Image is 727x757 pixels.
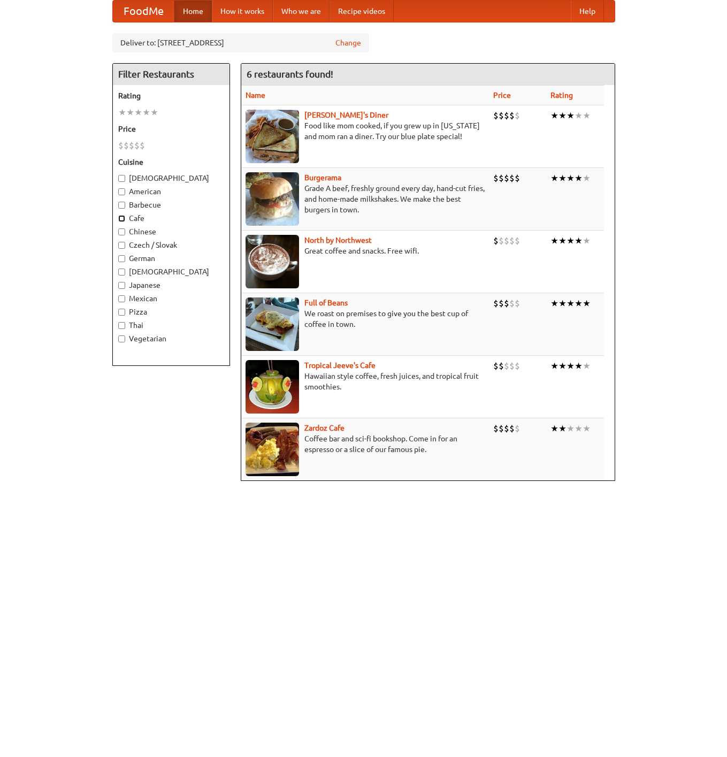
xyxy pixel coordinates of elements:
[499,297,504,309] li: $
[550,110,558,121] li: ★
[118,240,224,250] label: Czech / Slovak
[509,360,515,372] li: $
[118,269,125,276] input: [DEMOGRAPHIC_DATA]
[246,371,485,392] p: Hawaiian style coffee, fresh juices, and tropical fruit smoothies.
[246,183,485,215] p: Grade A beef, freshly ground every day, hand-cut fries, and home-made milkshakes. We make the bes...
[583,172,591,184] li: ★
[509,172,515,184] li: $
[550,91,573,100] a: Rating
[567,297,575,309] li: ★
[126,106,134,118] li: ★
[550,423,558,434] li: ★
[118,202,125,209] input: Barbecue
[118,215,125,222] input: Cafe
[499,360,504,372] li: $
[246,423,299,476] img: zardoz.jpg
[583,235,591,247] li: ★
[118,320,224,331] label: Thai
[550,297,558,309] li: ★
[304,173,341,182] a: Burgerama
[509,423,515,434] li: $
[118,309,125,316] input: Pizza
[134,106,142,118] li: ★
[118,175,125,182] input: [DEMOGRAPHIC_DATA]
[550,360,558,372] li: ★
[509,297,515,309] li: $
[118,266,224,277] label: [DEMOGRAPHIC_DATA]
[246,246,485,256] p: Great coffee and snacks. Free wifi.
[246,120,485,142] p: Food like mom cooked, if you grew up in [US_STATE] and mom ran a diner. Try our blue plate special!
[142,106,150,118] li: ★
[304,299,348,307] a: Full of Beans
[118,295,125,302] input: Mexican
[583,110,591,121] li: ★
[246,297,299,351] img: beans.jpg
[504,235,509,247] li: $
[504,423,509,434] li: $
[118,255,125,262] input: German
[499,423,504,434] li: $
[150,106,158,118] li: ★
[118,282,125,289] input: Japanese
[247,69,333,79] ng-pluralize: 6 restaurants found!
[118,140,124,151] li: $
[567,360,575,372] li: ★
[330,1,394,22] a: Recipe videos
[567,172,575,184] li: ★
[113,64,229,85] h4: Filter Restaurants
[118,335,125,342] input: Vegetarian
[118,124,224,134] h5: Price
[124,140,129,151] li: $
[575,297,583,309] li: ★
[504,360,509,372] li: $
[493,235,499,247] li: $
[499,235,504,247] li: $
[558,172,567,184] li: ★
[550,172,558,184] li: ★
[246,308,485,330] p: We roast on premises to give you the best cup of coffee in town.
[558,297,567,309] li: ★
[118,280,224,290] label: Japanese
[583,360,591,372] li: ★
[567,423,575,434] li: ★
[273,1,330,22] a: Who we are
[118,228,125,235] input: Chinese
[558,423,567,434] li: ★
[118,173,224,183] label: [DEMOGRAPHIC_DATA]
[493,172,499,184] li: $
[499,172,504,184] li: $
[575,110,583,121] li: ★
[558,110,567,121] li: ★
[304,424,345,432] b: Zardoz Cafe
[112,33,369,52] div: Deliver to: [STREET_ADDRESS]
[493,297,499,309] li: $
[493,110,499,121] li: $
[118,90,224,101] h5: Rating
[246,110,299,163] img: sallys.jpg
[493,423,499,434] li: $
[583,423,591,434] li: ★
[113,1,174,22] a: FoodMe
[567,110,575,121] li: ★
[515,360,520,372] li: $
[118,200,224,210] label: Barbecue
[212,1,273,22] a: How it works
[246,433,485,455] p: Coffee bar and sci-fi bookshop. Come in for an espresso or a slice of our famous pie.
[550,235,558,247] li: ★
[134,140,140,151] li: $
[118,322,125,329] input: Thai
[304,361,376,370] a: Tropical Jeeve's Cafe
[140,140,145,151] li: $
[515,172,520,184] li: $
[558,360,567,372] li: ★
[118,188,125,195] input: American
[304,111,388,119] a: [PERSON_NAME]'s Diner
[515,235,520,247] li: $
[499,110,504,121] li: $
[174,1,212,22] a: Home
[246,91,265,100] a: Name
[575,423,583,434] li: ★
